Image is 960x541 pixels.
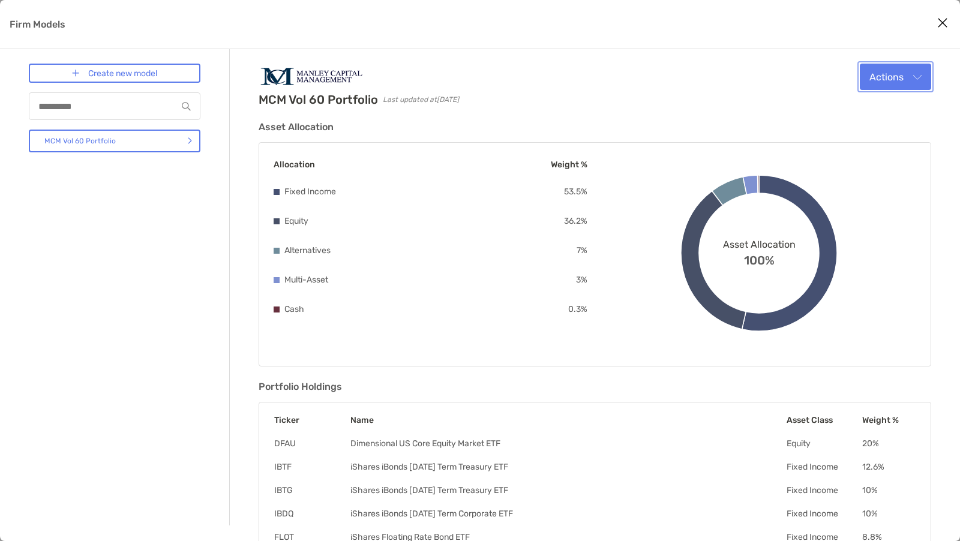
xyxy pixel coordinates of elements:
[350,508,786,519] td: iShares iBonds [DATE] Term Corporate ETF
[350,438,786,449] td: Dimensional US Core Equity Market ETF
[744,250,775,268] span: 100%
[350,414,786,426] th: Name
[577,243,587,258] p: 7 %
[259,121,931,133] h3: Asset Allocation
[786,438,862,449] td: Equity
[284,184,336,199] p: Fixed Income
[29,64,200,83] a: Create new model
[29,130,200,152] a: MCM Vol 60 Portfolio
[284,214,308,229] p: Equity
[862,438,916,449] td: 20 %
[284,272,328,287] p: Multi-Asset
[862,414,916,426] th: Weight %
[274,414,350,426] th: Ticker
[723,239,796,250] span: Asset Allocation
[862,461,916,473] td: 12.6 %
[862,485,916,496] td: 10 %
[284,302,304,317] p: Cash
[564,214,587,229] p: 36.2 %
[862,508,916,519] td: 10 %
[259,92,378,107] h2: MCM Vol 60 Portfolio
[383,95,459,104] span: Last updated at [DATE]
[274,157,315,172] p: Allocation
[551,157,587,172] p: Weight %
[259,381,931,392] h3: Portfolio Holdings
[259,64,364,88] img: Company Logo
[568,302,587,317] p: 0.3 %
[274,438,350,449] td: DFAU
[576,272,587,287] p: 3 %
[44,134,116,149] p: MCM Vol 60 Portfolio
[274,508,350,519] td: IBDQ
[860,64,931,90] button: Actions
[786,414,862,426] th: Asset Class
[274,485,350,496] td: IBTG
[350,485,786,496] td: iShares iBonds [DATE] Term Treasury ETF
[284,243,331,258] p: Alternatives
[934,14,952,32] button: Close modal
[274,461,350,473] td: IBTF
[786,485,862,496] td: Fixed Income
[786,461,862,473] td: Fixed Income
[786,508,862,519] td: Fixed Income
[182,102,190,111] img: input icon
[350,461,786,473] td: iShares iBonds [DATE] Term Treasury ETF
[10,17,65,32] p: Firm Models
[564,184,587,199] p: 53.5 %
